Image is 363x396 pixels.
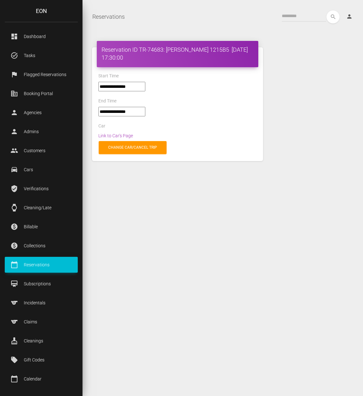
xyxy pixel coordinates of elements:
[5,238,78,254] a: paid Collections
[5,86,78,101] a: corporate_fare Booking Portal
[10,317,73,327] p: Claims
[10,89,73,98] p: Booking Portal
[98,133,133,138] a: Link to Car's Page
[10,222,73,231] p: Billable
[5,143,78,159] a: people Customers
[5,352,78,368] a: local_offer Gift Codes
[5,219,78,235] a: paid Billable
[102,46,254,62] h4: Reservation ID TR-74683: [PERSON_NAME] 1215B5 [DATE] 17:30:00
[98,73,119,79] label: Start Time
[99,141,167,154] a: Change car/cancel trip
[5,48,78,63] a: task_alt Tasks
[10,241,73,250] p: Collections
[5,124,78,140] a: person Admins
[10,298,73,308] p: Incidentals
[5,181,78,197] a: verified_user Verifications
[346,13,353,20] i: person
[10,127,73,136] p: Admins
[92,9,125,25] a: Reservations
[10,32,73,41] p: Dashboard
[10,70,73,79] p: Flagged Reservations
[5,314,78,330] a: sports Claims
[5,67,78,82] a: flag Flagged Reservations
[10,203,73,212] p: Cleaning/Late
[10,108,73,117] p: Agencies
[327,10,340,23] button: search
[10,51,73,60] p: Tasks
[5,257,78,273] a: calendar_today Reservations
[10,165,73,174] p: Cars
[5,333,78,349] a: cleaning_services Cleanings
[10,355,73,365] p: Gift Codes
[98,123,105,129] label: Car
[5,276,78,292] a: card_membership Subscriptions
[10,260,73,269] p: Reservations
[10,184,73,193] p: Verifications
[10,279,73,289] p: Subscriptions
[5,105,78,120] a: person Agencies
[5,29,78,44] a: dashboard Dashboard
[5,200,78,216] a: watch Cleaning/Late
[10,336,73,346] p: Cleanings
[5,371,78,387] a: calendar_today Calendar
[98,98,116,104] label: End Time
[5,162,78,178] a: drive_eta Cars
[341,10,358,23] a: person
[5,295,78,311] a: sports Incidentals
[10,146,73,155] p: Customers
[10,374,73,384] p: Calendar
